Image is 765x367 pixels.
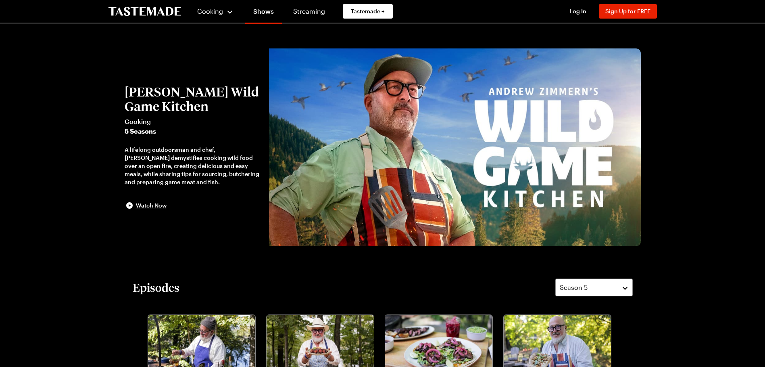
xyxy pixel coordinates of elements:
[569,8,586,15] span: Log In
[108,7,181,16] a: To Tastemade Home Page
[269,48,641,246] img: Andrew Zimmern's Wild Game Kitchen
[599,4,657,19] button: Sign Up for FREE
[555,279,633,296] button: Season 5
[136,201,167,210] span: Watch Now
[560,283,588,292] span: Season 5
[125,117,261,126] span: Cooking
[125,84,261,113] h2: [PERSON_NAME] Wild Game Kitchen
[351,7,385,15] span: Tastemade +
[562,7,594,15] button: Log In
[343,4,393,19] a: Tastemade +
[197,7,223,15] span: Cooking
[125,146,261,186] div: A lifelong outdoorsman and chef, [PERSON_NAME] demystifies cooking wild food over an open fire, c...
[125,84,261,210] button: [PERSON_NAME] Wild Game KitchenCooking5 SeasonsA lifelong outdoorsman and chef, [PERSON_NAME] dem...
[245,2,282,24] a: Shows
[197,2,234,21] button: Cooking
[605,8,650,15] span: Sign Up for FREE
[125,126,261,136] span: 5 Seasons
[133,280,179,295] h2: Episodes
